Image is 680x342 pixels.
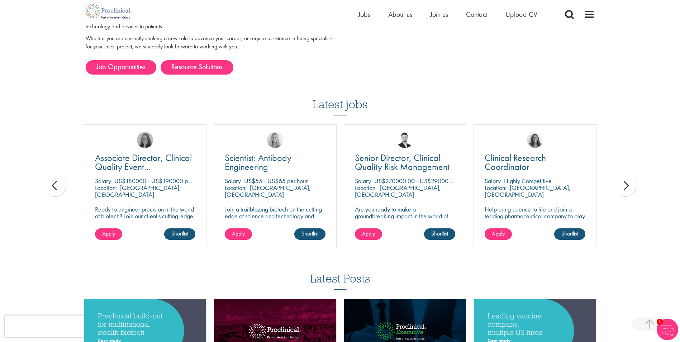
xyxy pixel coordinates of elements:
[137,132,153,148] img: Ingrid Aymes
[95,206,196,240] p: Ready to engineer precision in the world of biotech? Join our client's cutting-edge team and play...
[95,184,117,192] span: Location:
[355,152,450,173] span: Senior Director, Clinical Quality Risk Management
[424,228,455,240] a: Shortlist
[225,184,247,192] span: Location:
[313,80,368,115] h3: Latest jobs
[374,177,488,185] p: US$270000.00 - US$290000.00 per annum
[95,177,111,185] span: Salary
[466,10,488,19] a: Contact
[355,184,377,192] span: Location:
[44,175,66,196] div: prev
[485,184,571,199] p: [GEOGRAPHIC_DATA], [GEOGRAPHIC_DATA]
[225,206,325,233] p: Join a trailblazing biotech on the cutting edge of science and technology and make a change in th...
[86,60,156,75] a: Job Opportunities
[358,10,370,19] a: Jobs
[485,152,546,173] span: Clinical Research Coordinator
[244,177,308,185] p: US$55 - US$65 per hour
[95,152,192,182] span: Associate Director, Clinical Quality Event Management (GCP)
[225,153,325,171] a: Scientist: Antibody Engineering
[225,152,291,173] span: Scientist: Antibody Engineering
[225,184,311,199] p: [GEOGRAPHIC_DATA], [GEOGRAPHIC_DATA]
[95,153,196,171] a: Associate Director, Clinical Quality Event Management (GCP)
[657,319,663,325] span: 1
[485,228,512,240] a: Apply
[355,184,441,199] p: [GEOGRAPHIC_DATA], [GEOGRAPHIC_DATA]
[114,177,210,185] p: US$180000 - US$190000 per annum
[102,230,115,237] span: Apply
[225,177,241,185] span: Salary
[527,132,543,148] img: Jackie Cerchio
[397,132,413,148] img: Joshua Godden
[504,177,552,185] p: Highly Competitive
[657,319,678,340] img: Chatbot
[232,230,245,237] span: Apply
[95,228,122,240] a: Apply
[485,184,507,192] span: Location:
[614,175,636,196] div: next
[310,272,370,290] h3: Latest Posts
[225,228,252,240] a: Apply
[554,228,585,240] a: Shortlist
[95,184,181,199] p: [GEOGRAPHIC_DATA], [GEOGRAPHIC_DATA]
[505,10,537,19] a: Upload CV
[485,206,585,240] p: Help bring science to life and join a leading pharmaceutical company to play a key role in delive...
[485,153,585,171] a: Clinical Research Coordinator
[294,228,325,240] a: Shortlist
[5,315,97,337] iframe: reCAPTCHA
[355,228,382,240] a: Apply
[355,177,371,185] span: Salary
[492,230,505,237] span: Apply
[161,60,233,75] a: Resource Solutions
[388,10,412,19] a: About us
[362,230,375,237] span: Apply
[267,132,283,148] img: Shannon Briggs
[355,153,456,171] a: Senior Director, Clinical Quality Risk Management
[485,177,501,185] span: Salary
[164,228,195,240] a: Shortlist
[86,34,335,51] p: Whether you are currently seeking a new role to advance your career, or require assistance in hir...
[355,206,456,240] p: Are you ready to make a groundbreaking impact in the world of biotechnology? Join a growing compa...
[430,10,448,19] a: Join us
